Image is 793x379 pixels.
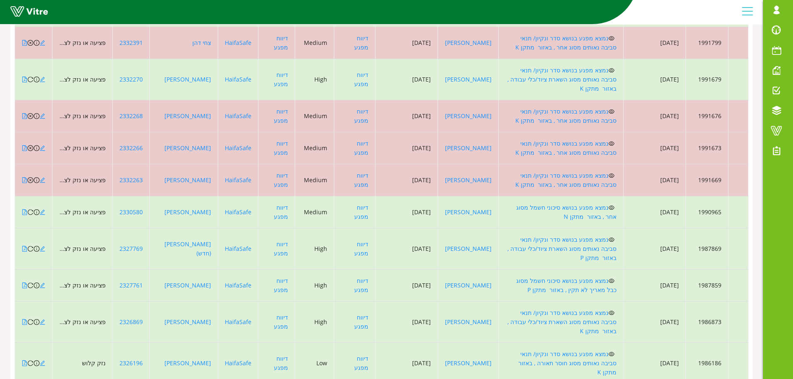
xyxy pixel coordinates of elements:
span: eye [609,278,614,284]
span: file-pdf [22,177,27,183]
a: edit [40,75,45,83]
a: HaifaSafe [225,112,251,120]
td: [DATE] [624,228,686,270]
a: 2332391 [119,39,143,47]
a: edit [40,112,45,120]
a: נמצא מפגע בנושא סדר ונקיון/ תנאי סביבה נאותים מסוג השארת ציוד/כלי עבודה , באזור מתקן K [507,66,617,92]
a: נמצא מפגע בנושא סדר ונקיון/ תנאי סביבה נאותים מסוג השארת ציוד/כלי עבודה , באזור מתקן K [507,309,617,335]
span: edit [40,246,45,252]
td: Medium [295,132,334,164]
a: edit [40,144,45,152]
a: דיווח מפגע [354,107,368,124]
span: close-circle [27,145,33,151]
td: Medium [295,164,334,196]
a: 2326196 [119,359,143,367]
span: info-circle [34,40,40,46]
span: info-circle [34,177,40,183]
span: reload [27,246,33,252]
a: file-pdf [22,318,27,326]
span: reload [27,209,33,215]
a: דיווח מפגע [354,313,368,330]
a: דיווח מפגע [274,203,288,220]
a: [PERSON_NAME] [164,359,211,367]
a: דיווח מפגע [274,34,288,51]
span: edit [40,113,45,119]
a: דיווח מפגע [354,354,368,372]
td: [DATE] [375,164,438,196]
a: file-pdf [22,359,27,367]
a: file-pdf [22,245,27,253]
span: eye [609,67,614,73]
a: [PERSON_NAME] [164,112,211,120]
a: [PERSON_NAME] [445,112,492,120]
a: דיווח מפגע [274,107,288,124]
a: file-pdf [22,39,27,47]
a: נמצא מפגע בנושא סדר ונקיון/ תנאי סביבה נאותים מסוג אחר , באזור מתקן K [515,107,617,124]
a: file-pdf [22,144,27,152]
a: [PERSON_NAME] [445,245,492,253]
span: close-circle [27,40,33,46]
span: edit [40,177,45,183]
td: [DATE] [624,302,686,343]
a: file-pdf [22,112,27,120]
span: info-circle [34,113,40,119]
a: edit [40,208,45,216]
span: פציעה או נזק לציוד [58,245,106,253]
span: פציעה או נזק לציוד [58,39,106,47]
td: Medium [295,27,334,59]
td: 1991676 [686,100,728,132]
td: [DATE] [624,27,686,59]
span: reload [27,77,33,82]
td: [DATE] [375,228,438,270]
span: info-circle [34,145,40,151]
a: נמצא מפגע בנושא סדר ונקיון/ תנאי סביבה נאותים מסוג אחר , באזור מתקן K [515,171,617,188]
span: reload [27,360,33,366]
a: [PERSON_NAME] [164,281,211,289]
a: edit [40,318,45,326]
td: 1987859 [686,270,728,302]
a: צחי דהן [192,39,211,47]
a: [PERSON_NAME] [445,39,492,47]
a: HaifaSafe [225,75,251,83]
td: [DATE] [375,196,438,228]
span: פציעה או נזק לציוד [58,144,106,152]
a: [PERSON_NAME] [445,75,492,83]
span: eye [609,351,614,357]
span: eye [609,173,614,178]
span: edit [40,209,45,215]
td: 1991669 [686,164,728,196]
td: [DATE] [624,132,686,164]
a: HaifaSafe [225,176,251,184]
span: eye [609,35,614,41]
span: eye [609,109,614,114]
a: דיווח מפגע [274,277,288,294]
a: HaifaSafe [225,39,251,47]
a: נמצא מפגע בנושא סדר ונקיון/ תנאי סביבה נאותים מסוג אחר , באזור מתקן K [515,34,617,51]
a: דיווח מפגע [354,203,368,220]
span: info-circle [34,209,40,215]
td: High [295,228,334,270]
span: edit [40,145,45,151]
a: 2332266 [119,144,143,152]
a: דיווח מפגע [274,354,288,372]
td: High [295,59,334,100]
a: נמצא מפגע בנושא סדר ונקיון/ תנאי סביבה נאותים מסוג השארת ציוד/כלי עבודה , באזור מתקן P [507,235,617,262]
td: Medium [295,196,334,228]
a: [PERSON_NAME] [164,144,211,152]
span: נזק קלוש [82,359,106,367]
a: edit [40,359,45,367]
td: High [295,270,334,302]
a: [PERSON_NAME] (חדש) [164,240,211,257]
a: דיווח מפגע [354,240,368,257]
a: [PERSON_NAME] [164,318,211,326]
td: [DATE] [375,27,438,59]
span: info-circle [34,360,40,366]
a: HaifaSafe [225,318,251,326]
span: file-pdf [22,246,27,252]
td: 1987869 [686,228,728,270]
span: info-circle [34,319,40,325]
a: 2326869 [119,318,143,326]
a: דיווח מפגע [354,139,368,156]
a: edit [40,281,45,289]
a: 2327761 [119,281,143,289]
